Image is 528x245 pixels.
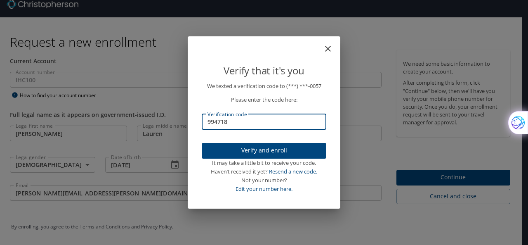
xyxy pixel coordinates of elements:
a: Edit your number here. [236,185,292,193]
div: Haven’t received it yet? [202,167,326,176]
span: Verify and enroll [208,145,320,156]
p: Please enter the code here: [202,95,326,104]
div: It may take a little bit to receive your code. [202,159,326,167]
button: close [327,40,337,50]
a: Resend a new code. [269,168,317,175]
p: We texted a verification code to (***) ***- 0057 [202,82,326,90]
p: Verify that it's you [202,63,326,78]
button: Verify and enroll [202,143,326,159]
div: Not your number? [202,176,326,185]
